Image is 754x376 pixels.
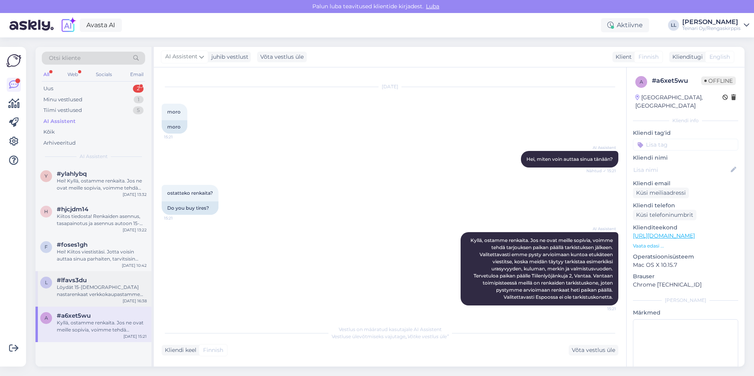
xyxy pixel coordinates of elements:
span: Otsi kliente [49,54,80,62]
div: Kliendi keel [162,346,196,354]
div: Võta vestlus üle [257,52,307,62]
div: [DATE] 16:38 [123,298,147,304]
div: [PERSON_NAME] [682,19,741,25]
span: Hei, miten voin auttaa sinua tänään? [526,156,613,162]
div: [DATE] 15:21 [123,333,147,339]
p: Brauser [633,272,738,281]
span: #hjcjdm14 [57,206,88,213]
div: Klienditugi [669,53,703,61]
a: [URL][DOMAIN_NAME] [633,232,695,239]
div: Kyllä, ostamme renkaita. Jos ne ovat meille sopivia, voimme tehdä tarjouksen paikan päällä tarkis... [57,319,147,333]
p: Kliendi nimi [633,154,738,162]
div: Email [129,69,145,80]
div: [GEOGRAPHIC_DATA], [GEOGRAPHIC_DATA] [635,93,722,110]
div: 5 [133,106,144,114]
span: #foses1gh [57,241,88,248]
span: h [44,208,48,214]
div: 1 [134,96,144,104]
span: Finnish [203,346,223,354]
span: Vestluse ülevõtmiseks vajutage [332,333,449,339]
img: explore-ai [60,17,77,34]
a: Avasta AI [80,19,122,32]
span: #ylahlybq [57,170,87,177]
p: Mac OS X 10.15.7 [633,261,738,269]
div: Küsi telefoninumbrit [633,210,696,220]
div: Kliendi info [633,117,738,124]
div: All [42,69,51,80]
div: Kiitos tiedosta! Renkaiden asennus, tasapainotus ja asennus autoon 15-tuumaisille henkilöauton re... [57,213,147,227]
div: Web [66,69,80,80]
span: #a6xet5wu [57,312,91,319]
p: Operatsioonisüsteem [633,253,738,261]
span: AI Assistent [165,52,198,61]
span: a [45,315,48,321]
p: Märkmed [633,309,738,317]
div: Klient [612,53,632,61]
p: Kliendi email [633,179,738,188]
div: # a6xet5wu [652,76,701,86]
span: a [640,79,643,85]
p: Kliendi telefon [633,201,738,210]
span: Nähtud ✓ 15:21 [586,168,616,174]
span: Luba [424,3,442,10]
input: Lisa tag [633,139,738,151]
span: y [45,173,48,179]
div: [DATE] 13:22 [123,227,147,233]
div: [PERSON_NAME] [633,297,738,304]
span: #lfavs3du [57,277,87,284]
div: Kõik [43,128,55,136]
i: „Võtke vestlus üle” [405,333,449,339]
div: Võta vestlus üle [569,345,618,356]
div: Uus [43,85,53,93]
span: 15:21 [164,215,194,221]
img: Askly Logo [6,53,21,68]
div: Minu vestlused [43,96,82,104]
span: Offline [701,76,736,85]
span: f [45,244,48,250]
span: English [709,53,730,61]
div: moro [162,120,187,134]
div: Teinari Oy/Rengaskirppis [682,25,741,32]
div: Arhiveeritud [43,139,76,147]
span: moro [167,109,181,115]
div: Küsi meiliaadressi [633,188,689,198]
span: AI Assistent [586,145,616,151]
a: [PERSON_NAME]Teinari Oy/Rengaskirppis [682,19,749,32]
p: Klienditeekond [633,223,738,232]
p: Kliendi tag'id [633,129,738,137]
div: [DATE] 13:32 [123,192,147,197]
span: 15:21 [586,306,616,312]
div: AI Assistent [43,117,76,125]
span: 15:21 [164,134,194,140]
div: Löydät 15-[DEMOGRAPHIC_DATA] nastarenkaat verkkokaupastamme täältä: [URL][DOMAIN_NAME] Voit suoda... [57,284,147,298]
div: Tiimi vestlused [43,106,82,114]
div: Do you buy tires? [162,201,218,215]
span: AI Assistent [586,226,616,232]
div: [DATE] [162,83,618,90]
div: 2 [133,85,144,93]
div: juhib vestlust [208,53,248,61]
div: Aktiivne [601,18,649,32]
span: Finnish [638,53,659,61]
div: Hei! Kiitos viestistäsi. Jotta voisin auttaa sinua parhaiten, tarvitsisin hieman lisätietoja. Ets... [57,248,147,262]
span: ostatteko renkaita? [167,190,213,196]
div: Socials [94,69,114,80]
div: [DATE] 10:42 [122,262,147,268]
span: AI Assistent [80,153,108,160]
input: Lisa nimi [633,166,729,174]
div: Hei! Kyllä, ostamme renkaita. Jos ne ovat meille sopivia, voimme tehdä tarjouksen paikan päällä t... [57,177,147,192]
span: Vestlus on määratud kasutajale AI Assistent [339,326,442,332]
span: Kyllä, ostamme renkaita. Jos ne ovat meille sopivia, voimme tehdä tarjouksen paikan päällä tarkis... [470,237,614,300]
p: Vaata edasi ... [633,242,738,249]
p: Chrome [TECHNICAL_ID] [633,281,738,289]
div: LL [668,20,679,31]
span: l [45,279,48,285]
